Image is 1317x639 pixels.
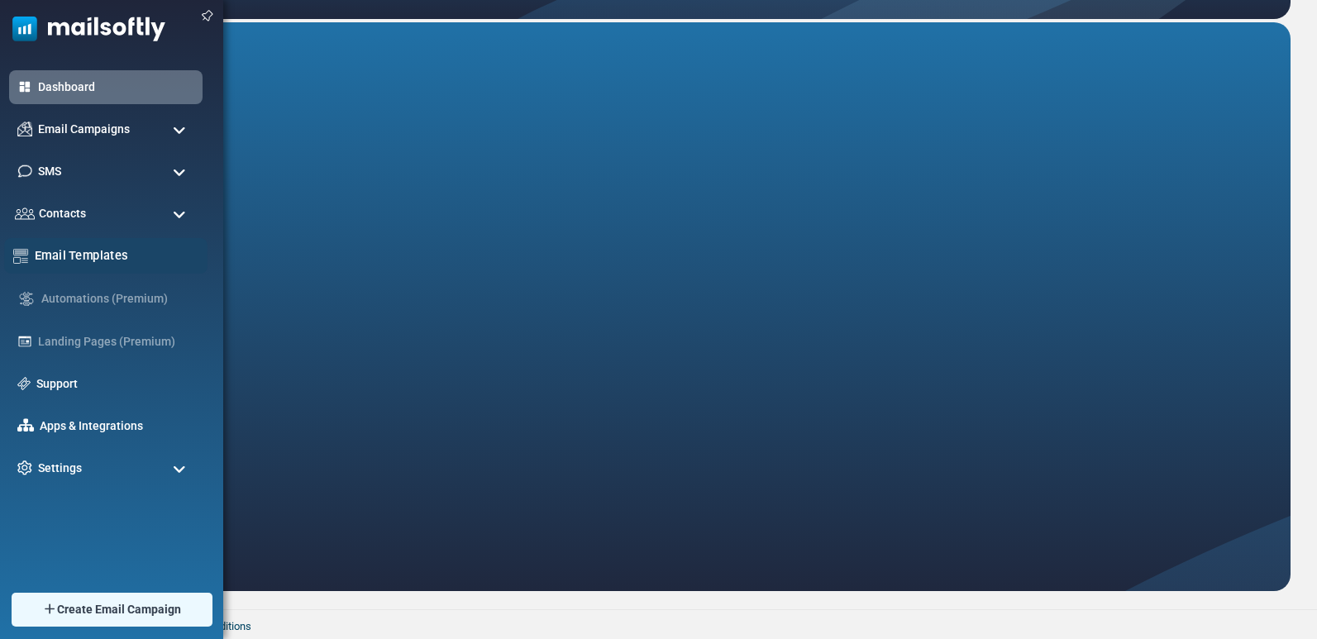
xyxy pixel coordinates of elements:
img: landing_pages.svg [17,334,32,349]
img: email-templates-icon.svg [13,248,29,264]
span: SMS [38,163,61,180]
img: contacts-icon.svg [15,207,35,219]
img: dashboard-icon-active.svg [17,79,32,94]
a: Support [36,375,194,393]
img: sms-icon.png [17,164,32,179]
footer: 2025 [54,609,1317,639]
a: Apps & Integrations [40,417,194,435]
iframe: Customer Support AI Agent [80,22,1291,591]
span: Contacts [39,205,86,222]
img: support-icon.svg [17,377,31,390]
span: Settings [38,460,82,477]
span: Email Campaigns [38,121,130,138]
a: Email Templates [35,246,198,265]
a: Dashboard [38,79,194,96]
img: campaigns-icon.png [17,122,32,136]
img: settings-icon.svg [17,460,32,475]
img: workflow.svg [17,289,36,308]
span: Create Email Campaign [57,601,181,618]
